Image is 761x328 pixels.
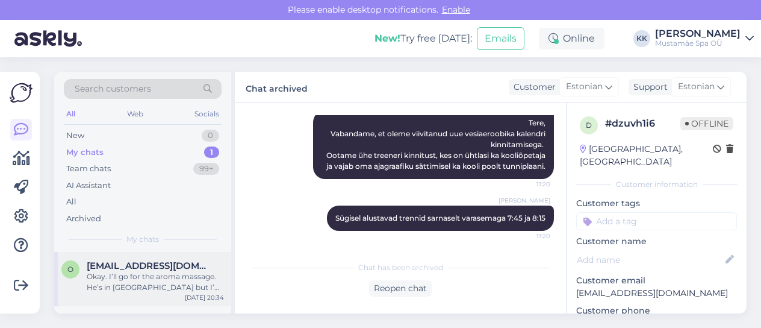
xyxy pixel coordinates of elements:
div: Customer information [576,179,737,190]
div: Okay. I’ll go for the aroma massage. He’s in [GEOGRAPHIC_DATA] but I’m not. I’m wondering if it’s... [87,271,224,293]
div: All [64,106,78,122]
div: AI Assistant [66,180,111,192]
div: New [66,130,84,142]
div: Archived [66,213,101,225]
span: Sügisel alustavad trennid sarnaselt varasemaga 7:45 ja 8:15 [335,213,545,222]
input: Add a tag [576,212,737,230]
div: [DATE] 20:34 [185,293,224,302]
span: [PERSON_NAME] [499,196,550,205]
div: 99+ [193,163,219,175]
div: Online [539,28,604,49]
div: 1 [204,147,219,159]
div: KK [633,30,650,47]
div: Web [125,106,146,122]
div: 0 [202,130,219,142]
div: Socials [192,106,222,122]
span: Enable [438,4,474,15]
label: Chat archived [246,79,308,95]
span: Estonian [678,80,715,93]
input: Add name [577,253,723,266]
div: All [66,196,76,208]
span: d [586,121,592,130]
span: Search customers [75,83,151,95]
div: My chats [66,147,104,159]
span: o [67,265,73,274]
div: Try free [DATE]: [374,31,472,46]
div: [GEOGRAPHIC_DATA], [GEOGRAPHIC_DATA] [580,143,713,168]
div: Reopen chat [369,280,432,297]
span: Offline [680,117,733,130]
img: Askly Logo [10,81,33,104]
p: [EMAIL_ADDRESS][DOMAIN_NAME] [576,287,737,300]
span: Chat has been archived [358,262,443,273]
span: otuteyesamuella@gmail.com [87,260,212,271]
p: Customer tags [576,197,737,210]
div: Support [629,81,668,93]
b: New! [374,33,400,44]
div: Customer [509,81,556,93]
div: Team chats [66,163,111,175]
p: Customer email [576,274,737,287]
span: 11:20 [505,180,550,189]
span: 11:20 [505,232,550,241]
div: Mustamäe Spa OÜ [655,39,741,48]
a: [PERSON_NAME]Mustamäe Spa OÜ [655,29,754,48]
div: # dzuvh1i6 [605,116,680,131]
span: My chats [126,234,159,245]
div: [PERSON_NAME] [655,29,741,39]
p: Customer name [576,235,737,248]
span: Estonian [566,80,603,93]
p: Customer phone [576,304,737,317]
button: Emails [477,27,524,50]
